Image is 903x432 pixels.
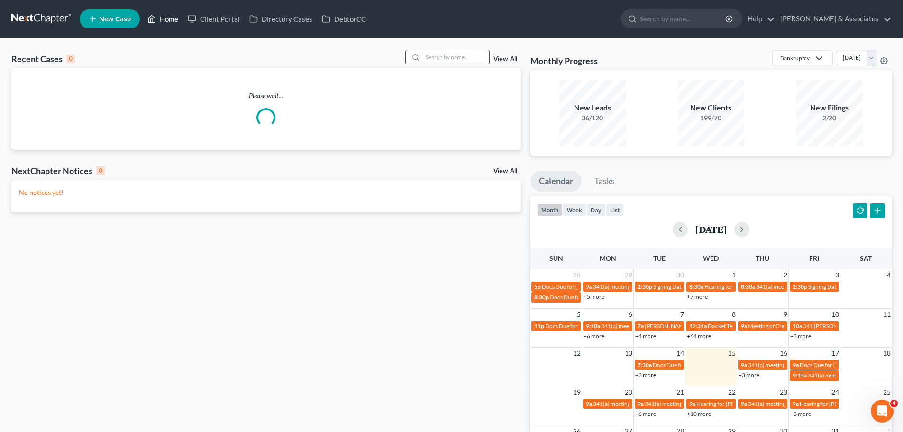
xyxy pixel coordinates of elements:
span: 341 [PERSON_NAME] [803,322,858,330]
span: 4 [886,269,892,281]
div: New Filings [796,102,863,113]
span: 9 [783,309,788,320]
span: 2:30p [638,283,652,290]
a: +3 more [739,371,759,378]
span: 341(a) meeting for [PERSON_NAME] [748,361,839,368]
span: 8:30a [689,283,703,290]
a: +7 more [687,293,708,300]
span: 5p [534,283,541,290]
p: Please wait... [11,91,521,101]
a: +3 more [790,332,811,340]
span: Docket Text: for [PERSON_NAME] [708,322,793,330]
span: Mon [600,254,616,262]
input: Search by name... [640,10,727,28]
button: day [586,203,606,216]
span: 14 [675,348,685,359]
span: 9a [586,400,592,407]
div: Bankruptcy [780,54,810,62]
span: Wed [703,254,719,262]
div: 0 [96,166,105,175]
span: 21 [675,386,685,398]
span: 10 [830,309,840,320]
span: 11p [534,322,544,330]
span: 9a [793,400,799,407]
span: Hearing for [PERSON_NAME] & [PERSON_NAME] [696,400,821,407]
span: 5 [576,309,582,320]
span: Thu [756,254,769,262]
span: 15 [727,348,737,359]
span: 8 [731,309,737,320]
a: +10 more [687,410,711,417]
div: 0 [66,55,75,63]
span: 9a [741,361,747,368]
span: 341(a) meeting for [PERSON_NAME] [593,283,684,290]
span: 6 [628,309,633,320]
a: Client Portal [183,10,245,28]
span: 341(a) meeting for [PERSON_NAME] [645,400,736,407]
div: 2/20 [796,113,863,123]
span: 9a [586,283,592,290]
span: 7a [638,322,644,330]
div: Recent Cases [11,53,75,64]
h3: Monthly Progress [530,55,598,66]
span: 9a [638,400,644,407]
span: 23 [779,386,788,398]
span: 341(a) meeting for [PERSON_NAME] [756,283,848,290]
span: 20 [624,386,633,398]
span: Signing Date for [PERSON_NAME] & [PERSON_NAME] [653,283,788,290]
span: 2 [783,269,788,281]
span: 341(a) meeting for [PERSON_NAME] [748,400,839,407]
a: DebtorCC [317,10,371,28]
span: Hearing for [PERSON_NAME] & [PERSON_NAME] [704,283,829,290]
a: Directory Cases [245,10,317,28]
a: +6 more [635,410,656,417]
span: 9:15a [793,372,807,379]
a: View All [493,168,517,175]
span: 24 [830,386,840,398]
a: Help [743,10,775,28]
span: Fri [809,254,819,262]
span: 9a [689,400,695,407]
a: View All [493,56,517,63]
span: 12:31a [689,322,707,330]
span: 22 [727,386,737,398]
span: 16 [779,348,788,359]
button: month [537,203,563,216]
span: Docs Due for [PERSON_NAME] [550,294,628,301]
span: 341(a) meeting for [PERSON_NAME] [593,400,684,407]
span: Docs Due for [PERSON_NAME] & [PERSON_NAME] [653,361,781,368]
span: 19 [572,386,582,398]
input: Search by name... [423,50,489,64]
span: 9:10a [586,322,600,330]
a: [PERSON_NAME] & Associates [775,10,891,28]
span: 7 [679,309,685,320]
div: 199/70 [678,113,744,123]
span: Docs Due for [PERSON_NAME] [545,322,623,330]
span: Sat [860,254,872,262]
span: 11 [882,309,892,320]
button: list [606,203,624,216]
span: 4 [890,400,898,407]
a: +3 more [635,371,656,378]
iframe: Intercom live chat [871,400,894,423]
span: 13 [624,348,633,359]
span: 10a [793,322,802,330]
span: 2:30p [793,283,807,290]
span: Meeting of Creditors for [PERSON_NAME] [748,322,853,330]
p: No notices yet! [19,188,513,197]
a: Home [143,10,183,28]
span: 8:30p [534,294,549,301]
span: 1 [731,269,737,281]
span: 9a [793,361,799,368]
span: Sun [549,254,563,262]
h2: [DATE] [695,224,727,234]
span: 7:30a [638,361,652,368]
a: Tasks [586,171,623,192]
span: [PERSON_NAME] - Arraignment [645,322,725,330]
span: 25 [882,386,892,398]
span: 341(a) meeting for [PERSON_NAME] [601,322,693,330]
span: 3 [834,269,840,281]
span: 30 [675,269,685,281]
span: 9a [741,322,747,330]
a: Calendar [530,171,582,192]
